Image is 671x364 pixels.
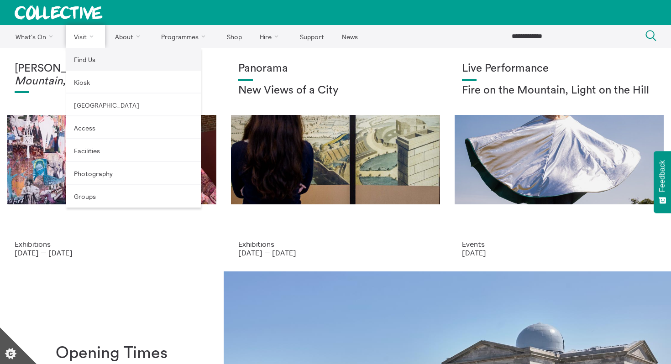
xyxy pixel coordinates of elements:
[66,25,105,48] a: Visit
[107,25,152,48] a: About
[15,240,209,248] p: Exhibitions
[56,344,168,363] h1: Opening Times
[153,25,217,48] a: Programmes
[66,48,201,71] a: Find Us
[15,63,158,87] em: Fire on the Mountain, Light on the Hill
[15,62,209,88] h1: [PERSON_NAME]:
[66,185,201,208] a: Groups
[66,71,201,94] a: Kiosk
[447,48,671,271] a: Photo: Eoin Carey Live Performance Fire on the Mountain, Light on the Hill Events [DATE]
[66,162,201,185] a: Photography
[238,62,433,75] h1: Panorama
[15,249,209,257] p: [DATE] — [DATE]
[462,240,656,248] p: Events
[292,25,332,48] a: Support
[224,48,447,271] a: Collective Panorama June 2025 small file 8 Panorama New Views of a City Exhibitions [DATE] — [DATE]
[334,25,366,48] a: News
[658,160,666,192] span: Feedback
[238,240,433,248] p: Exhibitions
[238,249,433,257] p: [DATE] — [DATE]
[462,84,656,97] h2: Fire on the Mountain, Light on the Hill
[238,84,433,97] h2: New Views of a City
[66,139,201,162] a: Facilities
[219,25,250,48] a: Shop
[654,151,671,213] button: Feedback - Show survey
[66,94,201,116] a: [GEOGRAPHIC_DATA]
[462,62,656,75] h1: Live Performance
[66,116,201,139] a: Access
[462,249,656,257] p: [DATE]
[7,25,64,48] a: What's On
[252,25,290,48] a: Hire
